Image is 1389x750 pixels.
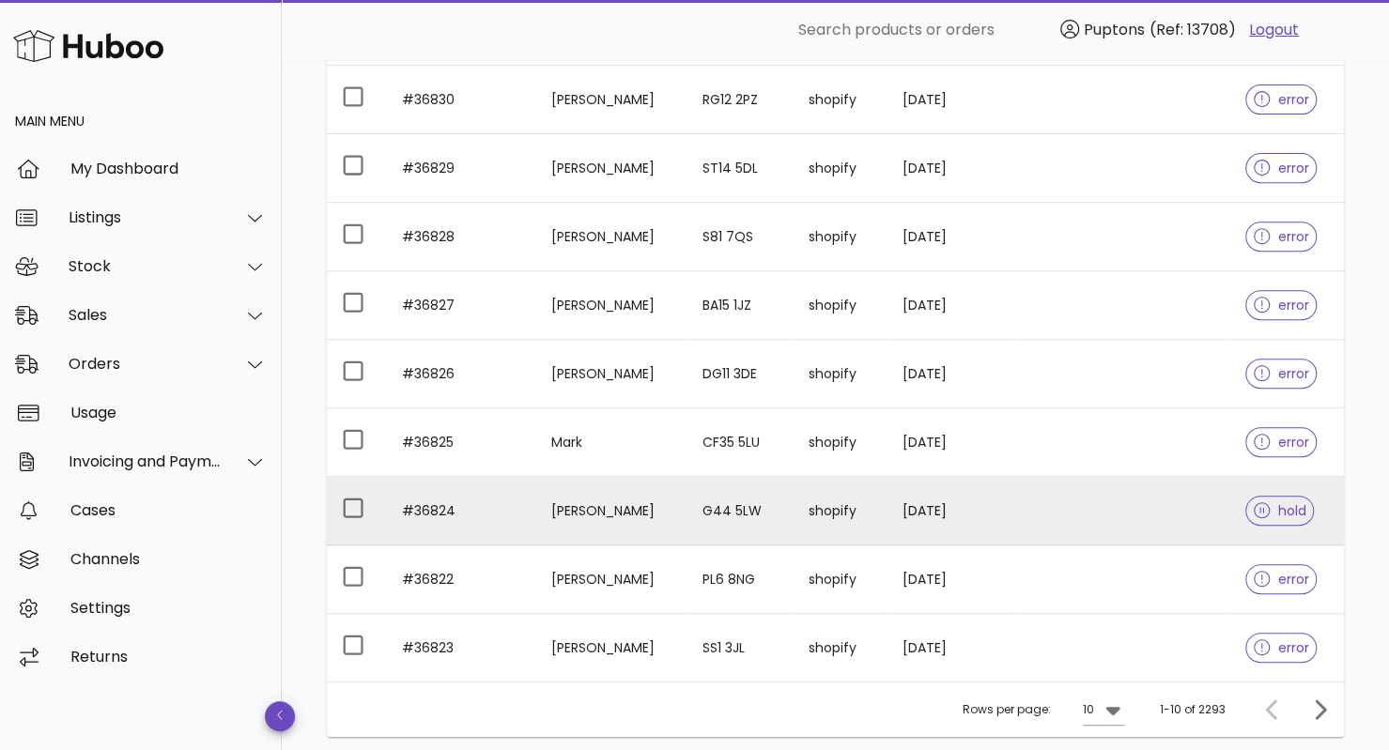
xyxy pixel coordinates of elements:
span: Puptons [1084,19,1145,40]
div: Cases [70,501,267,519]
td: #36822 [387,545,535,614]
td: [PERSON_NAME] [535,477,687,545]
td: CF35 5LU [687,408,794,477]
span: error [1254,93,1309,106]
td: #36830 [387,66,535,134]
td: shopify [794,477,887,545]
td: [PERSON_NAME] [535,134,687,203]
span: error [1254,641,1309,654]
td: #36823 [387,614,535,681]
span: error [1254,298,1309,312]
div: Orders [69,355,222,373]
td: PL6 8NG [687,545,794,614]
td: [DATE] [887,408,1020,477]
td: G44 5LW [687,477,794,545]
td: #36825 [387,408,535,477]
span: error [1254,367,1309,380]
td: [DATE] [887,545,1020,614]
div: 10Rows per page: [1083,695,1124,725]
td: [DATE] [887,340,1020,408]
td: [PERSON_NAME] [535,203,687,271]
span: error [1254,436,1309,449]
td: #36829 [387,134,535,203]
td: BA15 1JZ [687,271,794,340]
td: shopify [794,134,887,203]
td: [DATE] [887,203,1020,271]
div: Sales [69,306,222,324]
td: #36824 [387,477,535,545]
td: [DATE] [887,477,1020,545]
td: Mark [535,408,687,477]
td: shopify [794,271,887,340]
a: Logout [1249,19,1299,41]
td: #36826 [387,340,535,408]
td: shopify [794,614,887,681]
td: shopify [794,408,887,477]
img: Huboo Logo [13,25,163,66]
span: error [1254,161,1309,175]
td: SS1 3JL [687,614,794,681]
div: Channels [70,550,267,568]
button: Next page [1303,693,1336,727]
td: S81 7QS [687,203,794,271]
div: Listings [69,208,222,226]
td: #36827 [387,271,535,340]
span: hold [1254,504,1306,517]
td: #36828 [387,203,535,271]
td: [PERSON_NAME] [535,271,687,340]
td: [PERSON_NAME] [535,614,687,681]
td: DG11 3DE [687,340,794,408]
td: [DATE] [887,614,1020,681]
div: Returns [70,648,267,666]
td: [PERSON_NAME] [535,340,687,408]
td: ST14 5DL [687,134,794,203]
td: [DATE] [887,271,1020,340]
td: [PERSON_NAME] [535,66,687,134]
td: shopify [794,66,887,134]
div: 1-10 of 2293 [1160,701,1226,718]
div: 10 [1083,701,1094,718]
td: shopify [794,545,887,614]
span: error [1254,230,1309,243]
span: (Ref: 13708) [1150,19,1236,40]
td: [DATE] [887,134,1020,203]
div: Stock [69,257,222,275]
td: shopify [794,203,887,271]
td: [PERSON_NAME] [535,545,687,614]
td: shopify [794,340,887,408]
td: [DATE] [887,66,1020,134]
div: Usage [70,404,267,421]
div: Settings [70,599,267,617]
div: My Dashboard [70,160,267,177]
td: RG12 2PZ [687,66,794,134]
div: Invoicing and Payments [69,452,222,470]
span: error [1254,573,1309,586]
div: Rows per page: [963,682,1124,737]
